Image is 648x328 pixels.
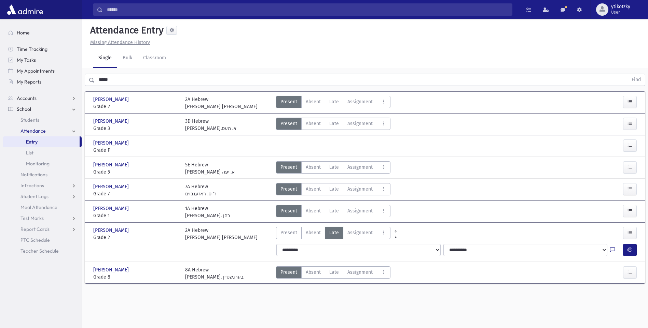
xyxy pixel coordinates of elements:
a: Entry [3,136,80,147]
span: Grade 5 [93,168,178,176]
button: Find [628,74,645,86]
span: PTC Schedule [20,237,50,243]
input: Search [103,3,512,16]
a: Infractions [3,180,82,191]
a: Classroom [138,49,171,68]
span: Present [280,207,297,214]
a: PTC Schedule [3,235,82,245]
span: Present [280,269,297,276]
span: Assignment [347,120,373,127]
span: Present [280,229,297,236]
span: [PERSON_NAME] [93,118,130,125]
span: Assignment [347,269,373,276]
div: 2A Hebrew [PERSON_NAME] [PERSON_NAME] [185,96,258,110]
a: Test Marks [3,213,82,224]
span: Students [20,117,39,123]
span: School [17,106,31,112]
a: Meal Attendance [3,202,82,213]
span: Assignment [347,229,373,236]
span: Monitoring [26,161,50,167]
a: My Appointments [3,65,82,76]
span: List [26,150,33,156]
span: Absent [306,164,321,171]
a: Notifications [3,169,82,180]
div: 1A Hebrew [PERSON_NAME]. כהן [185,205,230,219]
span: Absent [306,185,321,193]
span: Time Tracking [17,46,47,52]
span: [PERSON_NAME] [93,266,130,273]
a: Teacher Schedule [3,245,82,256]
div: AttTypes [276,183,390,197]
span: Report Cards [20,226,50,232]
span: Assignment [347,98,373,105]
a: Home [3,27,82,38]
span: Late [329,98,339,105]
a: Bulk [117,49,138,68]
a: Time Tracking [3,44,82,55]
a: Students [3,115,82,125]
a: School [3,104,82,115]
span: ytikotzky [611,4,630,10]
span: Student Logs [20,193,49,199]
span: Assignment [347,185,373,193]
a: Student Logs [3,191,82,202]
span: Present [280,120,297,127]
span: My Reports [17,79,41,85]
span: Grade 2 [93,234,178,241]
span: Teacher Schedule [20,248,59,254]
span: My Tasks [17,57,36,63]
span: Meal Attendance [20,204,57,210]
span: Grade P [93,147,178,154]
span: [PERSON_NAME] [93,161,130,168]
div: AttTypes [276,96,390,110]
img: AdmirePro [5,3,45,16]
span: Entry [26,139,38,145]
a: My Tasks [3,55,82,65]
span: Present [280,164,297,171]
span: Test Marks [20,215,44,221]
span: User [611,10,630,15]
span: My Appointments [17,68,55,74]
span: [PERSON_NAME] [93,183,130,190]
span: Absent [306,120,321,127]
span: Late [329,120,339,127]
div: 7A Hebrew ר' ס. ראזענבוים [185,183,217,197]
div: AttTypes [276,118,390,132]
a: Accounts [3,93,82,104]
div: 8A Hebrew [PERSON_NAME]. בערנשטיין [185,266,244,281]
div: AttTypes [276,161,390,176]
div: 2A Hebrew [PERSON_NAME] [PERSON_NAME] [185,227,258,241]
span: Late [329,269,339,276]
u: Missing Attendance History [90,40,150,45]
span: Present [280,98,297,105]
div: 5E Hebrew [PERSON_NAME] א. יפה [185,161,235,176]
span: Home [17,30,30,36]
a: Attendance [3,125,82,136]
span: Infractions [20,182,44,189]
a: Monitoring [3,158,82,169]
span: Grade 7 [93,190,178,197]
span: [PERSON_NAME] [93,227,130,234]
span: Grade 2 [93,103,178,110]
span: Absent [306,98,321,105]
div: AttTypes [276,227,390,241]
div: AttTypes [276,205,390,219]
span: Attendance [20,128,46,134]
div: 3D Hebrew [PERSON_NAME].א. העס [185,118,236,132]
a: List [3,147,82,158]
span: Late [329,207,339,214]
div: AttTypes [276,266,390,281]
a: Missing Attendance History [87,40,150,45]
span: Accounts [17,95,37,101]
span: Notifications [20,172,47,178]
span: Grade 3 [93,125,178,132]
span: Late [329,164,339,171]
span: Absent [306,207,321,214]
a: Single [93,49,117,68]
span: Assignment [347,207,373,214]
span: Assignment [347,164,373,171]
span: Late [329,229,339,236]
span: Absent [306,229,321,236]
a: Report Cards [3,224,82,235]
a: My Reports [3,76,82,87]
